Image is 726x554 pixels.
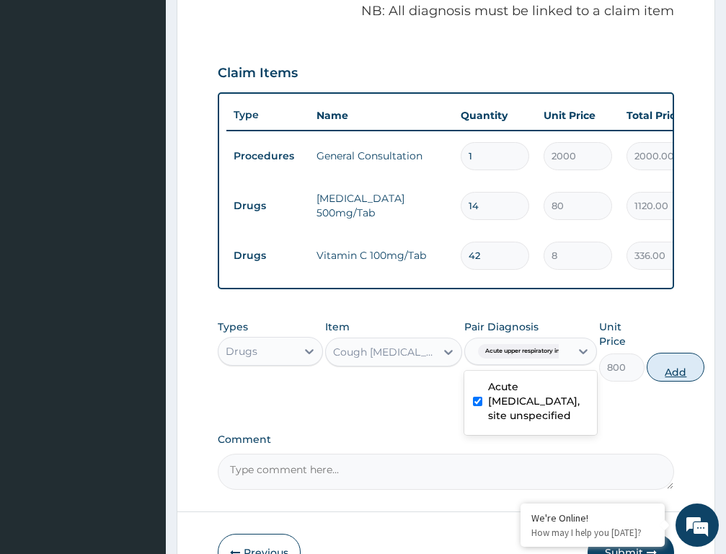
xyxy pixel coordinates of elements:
td: Vitamin C 100mg/Tab [309,241,453,270]
div: Minimize live chat window [236,7,271,42]
button: Add [647,353,704,382]
td: General Consultation [309,141,453,170]
img: d_794563401_company_1708531726252_794563401 [27,72,58,108]
th: Quantity [453,101,536,130]
p: NB: All diagnosis must be linked to a claim item [218,2,674,21]
th: Total Price [619,101,702,130]
label: Pair Diagnosis [464,320,539,334]
span: We're online! [84,182,199,327]
textarea: Type your message and hit 'Enter' [7,394,275,444]
label: Types [218,321,248,333]
td: Drugs [226,193,309,219]
div: Chat with us now [75,81,242,100]
div: Drugs [226,344,257,359]
th: Type [226,102,309,128]
td: Procedures [226,143,309,170]
th: Name [309,101,453,130]
div: Cough [MEDICAL_DATA] Syr./BOT [333,345,437,359]
label: Item [325,320,350,334]
td: Drugs [226,242,309,269]
th: Unit Price [536,101,619,130]
label: Comment [218,434,674,446]
h3: Claim Items [218,66,298,82]
span: Acute upper respiratory infect... [478,344,583,359]
p: How may I help you today? [531,527,654,539]
div: We're Online! [531,511,654,524]
label: Unit Price [599,320,645,348]
td: [MEDICAL_DATA] 500mg/Tab [309,184,453,227]
label: Acute [MEDICAL_DATA], site unspecified [488,379,588,423]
